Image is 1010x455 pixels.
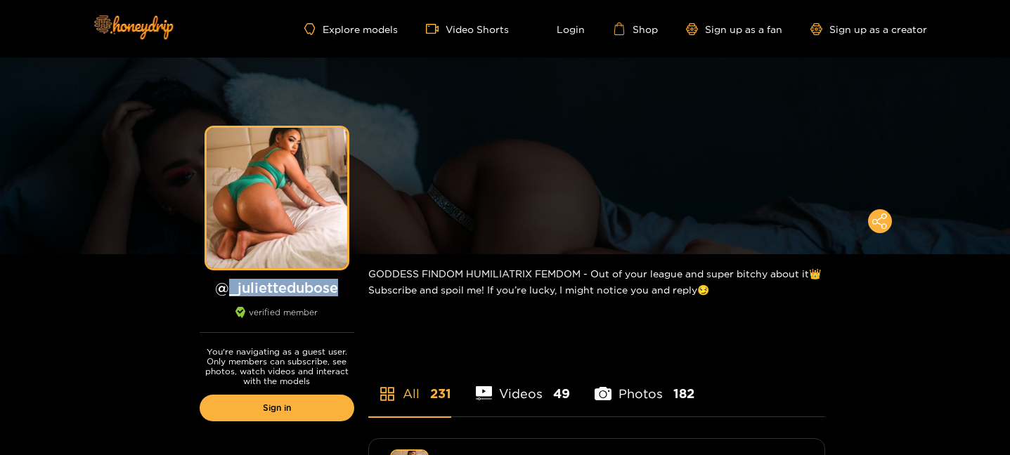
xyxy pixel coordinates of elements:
a: Shop [613,22,658,35]
a: Sign in [200,395,354,421]
h1: @ _juliettedubose [200,279,354,296]
div: GODDESS FINDOM HUMILIATRIX FEMDOM - Out of your league and super bitchy about it👑 Subscribe and s... [368,254,825,309]
a: Login [537,22,585,35]
div: verified member [200,307,354,333]
a: Sign up as a fan [686,23,782,35]
span: video-camera [426,22,446,35]
a: Sign up as a creator [810,23,927,35]
span: 182 [673,385,694,402]
a: Explore models [304,23,397,35]
li: Photos [595,353,694,416]
span: 49 [553,385,570,402]
span: 231 [430,385,451,402]
a: Video Shorts [426,22,509,35]
li: Videos [476,353,571,416]
p: You're navigating as a guest user. Only members can subscribe, see photos, watch videos and inter... [200,347,354,386]
li: All [368,353,451,416]
span: appstore [379,385,396,402]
